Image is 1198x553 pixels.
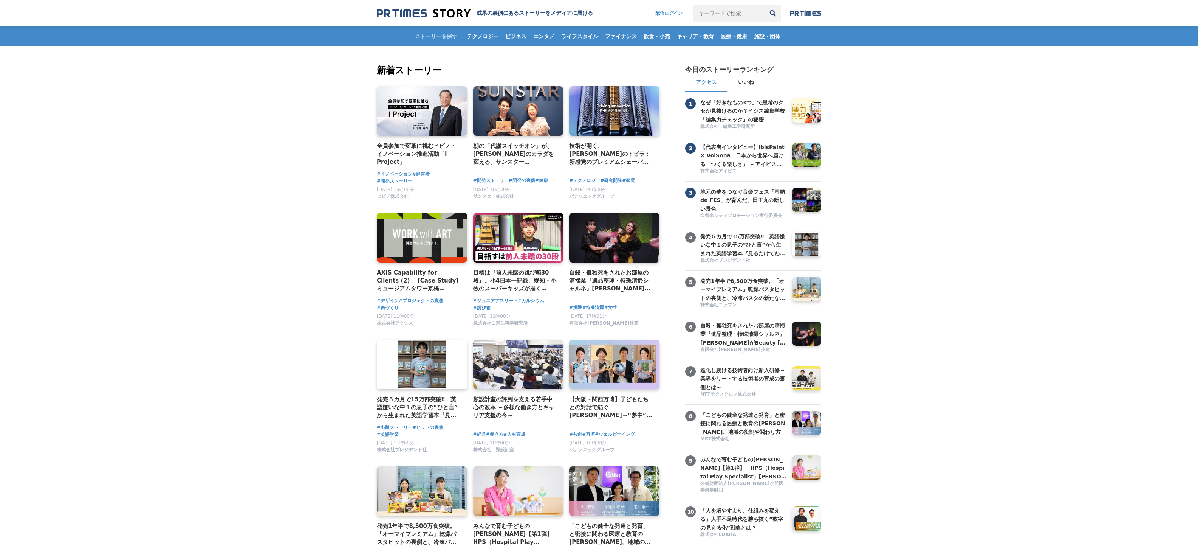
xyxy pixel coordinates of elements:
span: #研究開発 [600,177,622,184]
span: #万博 [582,431,595,438]
a: #カルシウム [518,297,544,304]
span: 5 [685,277,696,287]
span: 株式会社プレジデント社 [700,257,750,264]
a: 株式会社 編集工学研究所 [700,123,786,130]
span: #跳び箱 [473,304,491,312]
a: テクノロジー [464,26,501,46]
a: #ヒットの裏側 [412,424,443,431]
span: ヒビノ株式会社 [377,193,409,200]
h4: 発売1年半で8,500万食突破。「オーマイプレミアム」乾燥パスタヒットの裏側と、冷凍パスタの新たな挑戦。徹底的な消費者起点で「おいしさ」を追求するニップンの歩み [377,522,461,547]
h3: 地元の夢をつなぐ音楽フェス「耳納 de FES」が育んだ、田主丸の新しい景色 [700,188,786,213]
a: 【代表者インタビュー】ibisPaint × VoiSona 日本から世界へ届ける「つくる楽しさ」 ～アイビスがテクノスピーチと挑戦する、新しい創作文化の形成～ [700,143,786,167]
a: ヒビノ株式会社 [377,196,409,201]
span: #出版ストーリー [377,424,412,431]
a: 医療・健康 [718,26,750,46]
span: #共創 [569,431,582,438]
h3: 進化し続ける技術者向け新入研修～業界をリードする技術者の育成の裏側とは～ [700,366,786,391]
span: [DATE] 10時30分 [473,187,511,192]
h3: 発売５カ月で15万部突破‼ 英語嫌いな中１の息子の“ひと言”から生まれた英語学習本『見るだけでわかる‼ 英語ピクト図鑑』異例ヒットの要因 [700,232,786,258]
span: #開発ストーリー [473,177,509,184]
a: 「こどもの健全な発達と発育」と密接に関わる医療と教育の[PERSON_NAME]、地域の役割や関わり方 [700,411,786,435]
h4: AXIS Capability for Clients (2) —[Case Study] ミュージアムタワー京橋 「WORK with ART」 [377,269,461,293]
span: 株式会社 編集工学研究所 [700,123,755,130]
a: パナソニックグループ [569,196,614,201]
a: サンスター株式会社 [473,196,514,201]
span: [DATE] 11時00分 [377,314,414,319]
span: [DATE] 11時00分 [473,314,511,319]
a: ビジネス [502,26,529,46]
a: #経営 [473,431,486,438]
a: 有限会社[PERSON_NAME]技建 [569,322,639,328]
a: 技術が開く、[PERSON_NAME]のトビラ：新感覚のプレミアムシェーバー「ラムダッシュ パームイン」 [569,142,653,166]
h2: 今日のストーリーランキング [685,65,774,74]
a: #挑戦 [569,304,582,311]
a: #英語学習 [377,431,399,438]
a: 目標は『前人未踏の跳び箱30段』。小4日本一記録、愛知・小牧のスーパーキッズが描く[PERSON_NAME]とは？ [473,269,557,293]
a: 施設・団体 [751,26,783,46]
a: 成果の裏側にあるストーリーをメディアに届ける 成果の裏側にあるストーリーをメディアに届ける [377,8,593,19]
h4: 自殺・孤独死をされたお部屋の清掃業『遺品整理・特殊清掃シャルネ』[PERSON_NAME]がBeauty [GEOGRAPHIC_DATA][PERSON_NAME][GEOGRAPHIC_DA... [569,269,653,293]
h4: 【大阪・関西万博】子どもたちとの対話で紡ぐ[PERSON_NAME]～“夢中”の力を育む「Unlock FRプログラム」 [569,395,653,420]
input: キーワードで検索 [693,5,765,22]
a: #デザイン [377,297,399,304]
a: #家電 [622,177,635,184]
h3: 自殺・孤独死をされたお部屋の清掃業『遺品整理・特殊清掃シャルネ』[PERSON_NAME]がBeauty [GEOGRAPHIC_DATA][PERSON_NAME][GEOGRAPHIC_DA... [700,322,786,347]
button: 検索 [765,5,781,22]
span: 7 [685,366,696,377]
a: 「こどもの健全な発達と発育」と密接に関わる医療と教育の[PERSON_NAME]、地域の役割や関わり方 [569,522,653,547]
a: #人材育成 [503,431,525,438]
span: テクノロジー [464,33,501,40]
span: キャリア・教育 [674,33,717,40]
h4: 発売５カ月で15万部突破‼ 英語嫌いな中１の息子の“ひと言”から生まれた英語学習本『見るだけでわかる‼ 英語ピクト図鑑』異例ヒットの要因 [377,395,461,420]
a: 株式会社 類設計室 [473,449,514,454]
a: みんなで育む子どもの[PERSON_NAME]【第1弾】 HPS（Hospital Play Specialist）[PERSON_NAME] ーチャイルドフレンドリーな医療を目指して [473,522,557,547]
a: キャリア・教育 [674,26,717,46]
span: [DATE] 17時01分 [569,314,607,319]
span: [DATE] 10時00分 [569,440,607,446]
a: ファイナンス [602,26,640,46]
span: #女性 [604,304,617,311]
a: NTTテクノクロス株式会社 [700,391,786,398]
img: prtimes [790,10,821,16]
h3: 発売1年半で8,500万食突破。「オーマイプレミアム」乾燥パスタヒットの裏側と、冷凍パスタの新たな挑戦。徹底的な消費者起点で「おいしさ」を追求するニップンの歩み [700,277,786,302]
a: MRT株式会社 [700,436,786,443]
h3: 「こどもの健全な発達と発育」と密接に関わる医療と教育の[PERSON_NAME]、地域の役割や関わり方 [700,411,786,436]
span: [DATE] 15時00分 [377,187,414,192]
a: #街づくり [377,304,399,312]
button: アクセス [685,74,727,92]
span: 8 [685,411,696,421]
a: #イノベーション [377,171,412,178]
a: #開発の裏側 [509,177,535,184]
span: 株式会社アクシス [377,320,413,326]
a: 類設計室の評判を支える若手中心の改革 ～多様な働き方とキャリア支援の今～ [473,395,557,420]
a: 株式会社プレジデント社 [700,257,786,264]
span: 久留米シティプロモーション実行委員会 [700,213,782,219]
img: 成果の裏側にあるストーリーをメディアに届ける [377,8,471,19]
a: #テクノロジー [569,177,600,184]
span: #経営者 [412,171,430,178]
span: 9 [685,455,696,466]
h3: 「人を増やすより、仕組みを変える」人手不足時代を勝ち抜く“数字の見える化”戦略とは？ [700,506,786,532]
a: 久留米シティプロモーション実行委員会 [700,213,786,220]
a: #ウェルビーイング [595,431,635,438]
span: 株式会社プレジデント社 [377,447,427,453]
a: 発売1年半で8,500万食突破。「オーマイプレミアム」乾燥パスタヒットの裏側と、冷凍パスタの新たな挑戦。徹底的な消費者起点で「おいしさ」を追求するニップンの歩み [700,277,786,301]
a: 「人を増やすより、仕組みを変える」人手不足時代を勝ち抜く“数字の見える化”戦略とは？ [700,506,786,531]
h2: 新着ストーリー [377,64,661,77]
a: 株式会社ニップン [700,302,786,309]
a: 株式会社アクシス [377,322,413,328]
a: なぜ「好きなもの3つ」で思考のクセが見抜けるのか？イシス編集学校「編集力チェック」の秘密 [700,98,786,123]
a: #特殊清掃 [582,304,604,311]
a: 株式会社アイビス [700,168,786,175]
a: #健康 [535,177,548,184]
